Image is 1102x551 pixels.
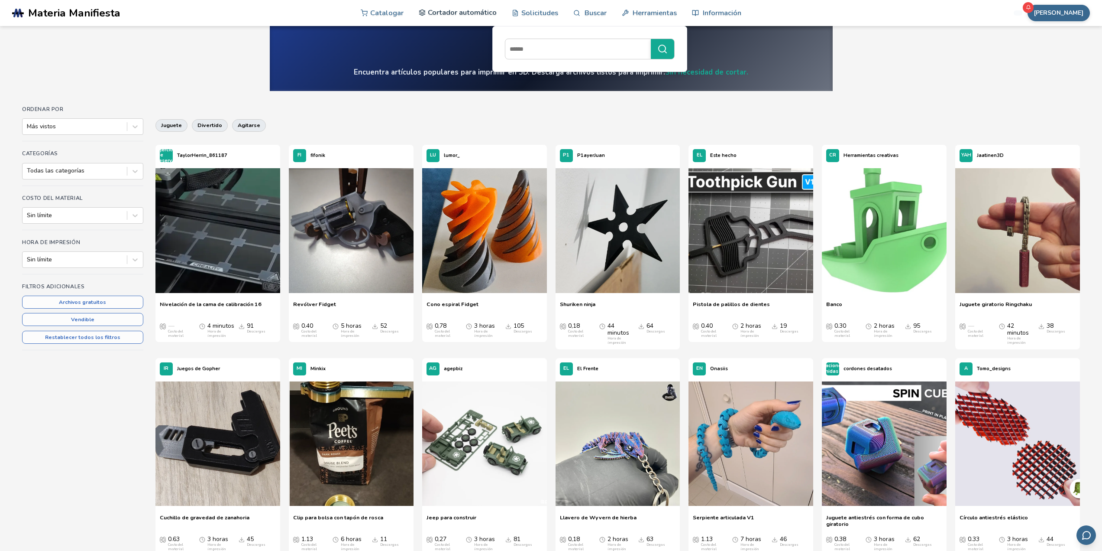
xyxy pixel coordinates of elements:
[563,365,569,372] font: EL
[913,329,932,334] font: Descargas
[780,535,787,543] font: 46
[560,514,637,527] a: Llavero de Wyvern de hierba
[960,300,1032,308] font: Juguete giratorio Ringchaku
[740,322,761,330] font: 2 horas
[207,329,226,338] font: Hora de impresión
[301,322,313,330] font: 0.40
[905,536,911,543] span: Descargas
[732,536,738,543] span: Tiempo promedio de impresión
[1047,322,1054,330] font: 38
[977,152,1004,159] font: Jaatinen3D
[71,316,94,323] font: Vendible
[341,329,359,338] font: Hora de impresión
[466,536,472,543] span: Tiempo promedio de impresión
[665,67,748,77] a: Sin necesidad de cortar.
[341,535,362,543] font: 6 horas
[740,535,761,543] font: 7 horas
[961,152,971,158] font: YAH
[427,323,433,329] span: Costo promedio
[1038,323,1044,329] span: Descargas
[160,300,262,308] font: Nivelación de la cama de calibración 16
[960,323,966,329] span: Costo promedio
[27,256,29,263] input: Sin límite
[177,152,227,159] font: TaylorHerrin_861187
[874,329,892,338] font: Hora de impresión
[568,329,584,338] font: Costo del material
[834,535,846,543] font: 0.38
[430,152,436,158] font: LU
[960,536,966,543] span: Costo promedio
[427,536,433,543] span: Costo promedio
[960,514,1028,527] a: Círculo antiestrés elástico
[474,535,495,543] font: 3 horas
[160,514,249,521] font: Cuchillo de gravedad de zanahoria
[1047,542,1065,547] font: Descargas
[826,301,842,314] a: Banco
[633,8,677,18] font: Herramientas
[341,322,362,330] font: 5 horas
[1076,525,1096,545] button: Enviar comentarios por correo electrónico
[293,514,383,521] font: Clip para bolsa con tapón de rosca
[293,536,299,543] span: Costo promedio
[199,323,205,329] span: Tiempo promedio de impresión
[372,323,378,329] span: Descargas
[514,322,524,330] font: 105
[843,365,892,372] font: cordones desatados
[826,514,942,527] a: Juguete antiestrés con forma de cubo giratorio
[177,365,220,372] font: Juegos de Gopher
[301,535,313,543] font: 1.13
[514,329,532,334] font: Descargas
[732,323,738,329] span: Tiempo promedio de impresión
[429,365,436,372] font: AG
[297,152,301,158] font: FI
[310,365,326,372] font: Minkix
[560,301,595,314] a: Shuriken ninja
[247,535,254,543] font: 45
[563,152,569,158] font: P1
[297,365,302,372] font: MI
[560,323,566,329] span: Costo promedio
[474,322,495,330] font: 3 horas
[608,336,626,345] font: Hora de impresión
[646,322,653,330] font: 64
[168,329,184,338] font: Costo del material
[1047,329,1065,334] font: Descargas
[155,119,187,131] button: juguete
[999,323,1005,329] span: Tiempo promedio de impresión
[1028,5,1090,21] button: [PERSON_NAME]
[1007,322,1029,337] font: 42 minutos
[968,329,983,338] font: Costo del material
[428,7,497,17] font: Cortador automático
[372,536,378,543] span: Descargas
[834,329,850,338] font: Costo del material
[45,334,120,341] font: Restablecer todos los filtros
[646,542,665,547] font: Descargas
[301,329,317,338] font: Costo del material
[599,536,605,543] span: Tiempo promedio de impresión
[22,313,143,326] button: Vendible
[427,514,476,521] font: Jeep para construir
[599,323,605,329] span: Tiempo promedio de impresión
[22,283,85,290] font: Filtros adicionales
[239,536,245,543] span: Descargas
[427,300,478,308] font: Cono espiral Fidget
[834,322,846,330] font: 0.30
[560,514,637,521] font: Llavero de Wyvern de hierba
[514,535,520,543] font: 81
[703,8,741,18] font: Información
[968,322,974,330] font: —
[435,329,450,338] font: Costo del material
[444,365,462,372] font: agepbiz
[701,322,713,330] font: 0.40
[22,150,58,157] font: Categorías
[247,322,254,330] font: 91
[866,536,872,543] span: Tiempo promedio de impresión
[27,167,29,174] input: Todas las categorías
[568,322,580,330] font: 0,18
[577,365,598,372] font: El Frente
[913,535,920,543] font: 62
[710,365,728,372] font: Onasiis
[780,322,787,330] font: 19
[27,123,29,130] input: Más vistos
